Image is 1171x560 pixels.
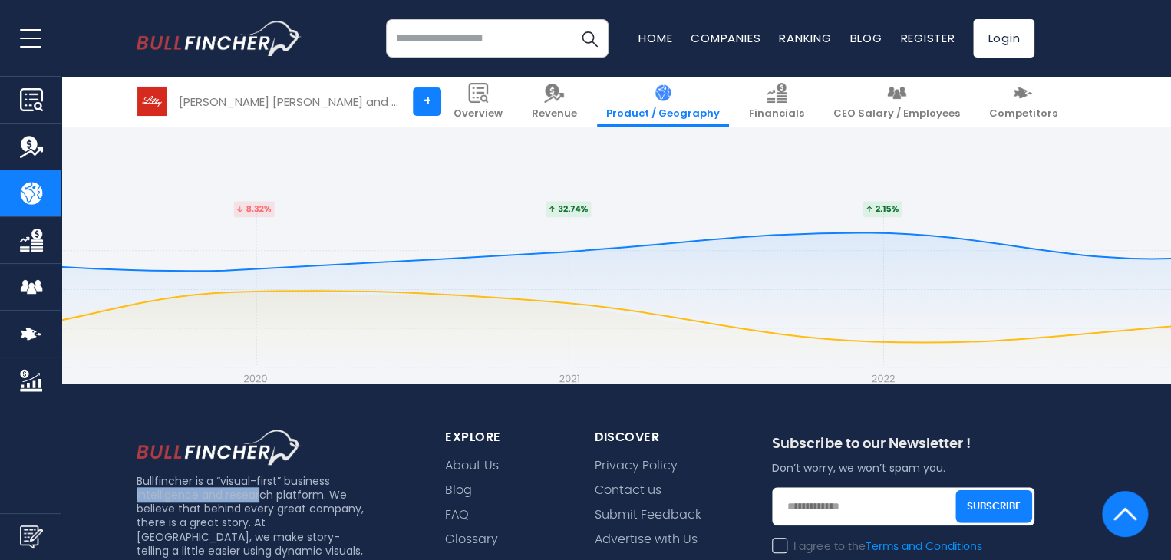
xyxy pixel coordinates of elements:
[137,21,302,56] img: bullfincher logo
[740,77,813,127] a: Financials
[570,19,609,58] button: Search
[900,30,955,46] a: Register
[179,93,401,110] div: [PERSON_NAME] [PERSON_NAME] and Company
[595,532,698,547] a: Advertise with Us
[445,532,498,547] a: Glossary
[824,77,969,127] a: CEO Salary / Employees
[833,107,960,120] span: CEO Salary / Employees
[137,430,302,465] img: footer logo
[595,430,735,446] div: Discover
[137,87,167,116] img: LLY logo
[413,87,441,116] a: +
[606,107,720,120] span: Product / Geography
[849,30,882,46] a: Blog
[595,508,701,522] a: Submit Feedback
[445,483,472,498] a: Blog
[691,30,760,46] a: Companies
[749,107,804,120] span: Financials
[980,77,1067,127] a: Competitors
[523,77,586,127] a: Revenue
[595,483,661,498] a: Contact us
[137,21,302,56] a: Go to homepage
[638,30,672,46] a: Home
[445,459,499,473] a: About Us
[973,19,1034,58] a: Login
[454,107,503,120] span: Overview
[772,436,1034,461] div: Subscribe to our Newsletter !
[955,490,1032,523] button: Subscribe
[445,508,469,522] a: FAQ
[772,540,981,554] label: I agree to the
[779,30,831,46] a: Ranking
[865,542,981,552] a: Terms and Conditions
[532,107,577,120] span: Revenue
[772,461,1034,475] p: Don’t worry, we won’t spam you.
[595,459,678,473] a: Privacy Policy
[989,107,1057,120] span: Competitors
[445,430,558,446] div: explore
[597,77,729,127] a: Product / Geography
[444,77,512,127] a: Overview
